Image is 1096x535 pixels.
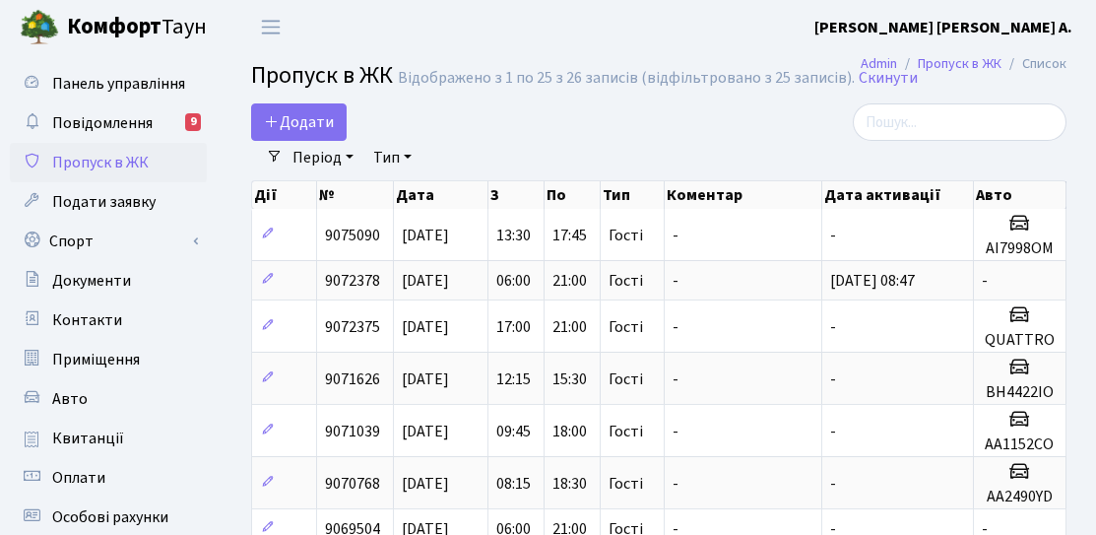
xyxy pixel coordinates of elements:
span: 06:00 [496,270,531,292]
th: Коментар [665,181,823,209]
img: logo.png [20,8,59,47]
a: Квитанції [10,419,207,458]
a: [PERSON_NAME] [PERSON_NAME] А. [814,16,1072,39]
a: Додати [251,103,347,141]
span: Додати [264,111,334,133]
nav: breadcrumb [831,43,1096,85]
span: Оплати [52,467,105,489]
a: Контакти [10,301,207,340]
span: Квитанції [52,428,124,449]
span: 15:30 [552,368,587,390]
span: Приміщення [52,349,140,370]
span: [DATE] [402,225,449,246]
div: 9 [185,113,201,131]
span: [DATE] [402,270,449,292]
a: Пропуск в ЖК [918,53,1001,74]
span: 9071626 [325,368,380,390]
span: Пропуск в ЖК [52,152,149,173]
th: По [545,181,601,209]
span: - [673,270,678,292]
span: Контакти [52,309,122,331]
span: 17:00 [496,316,531,338]
input: Пошук... [853,103,1066,141]
th: № [317,181,395,209]
span: Гості [609,371,643,387]
span: 08:15 [496,473,531,495]
a: Період [285,141,361,174]
a: Тип [365,141,419,174]
span: 9072375 [325,316,380,338]
button: Переключити навігацію [246,11,295,43]
a: Повідомлення9 [10,103,207,143]
span: [DATE] [402,316,449,338]
span: Панель управління [52,73,185,95]
a: Подати заявку [10,182,207,222]
th: Тип [601,181,665,209]
span: Повідомлення [52,112,153,134]
span: Таун [67,11,207,44]
span: [DATE] [402,368,449,390]
span: Гості [609,273,643,289]
span: Гості [609,476,643,492]
h5: АА1152СО [982,435,1058,454]
b: [PERSON_NAME] [PERSON_NAME] А. [814,17,1072,38]
a: Приміщення [10,340,207,379]
span: Особові рахунки [52,506,168,528]
span: - [673,316,678,338]
span: - [830,316,836,338]
span: 17:45 [552,225,587,246]
span: 13:30 [496,225,531,246]
span: Документи [52,270,131,292]
th: З [488,181,545,209]
span: - [673,421,678,442]
a: Спорт [10,222,207,261]
span: Пропуск в ЖК [251,58,393,93]
h5: АА2490YD [982,488,1058,506]
span: 12:15 [496,368,531,390]
span: - [982,270,988,292]
li: Список [1001,53,1066,75]
a: Пропуск в ЖК [10,143,207,182]
span: - [830,368,836,390]
span: [DATE] [402,421,449,442]
span: - [673,368,678,390]
span: - [830,421,836,442]
div: Відображено з 1 по 25 з 26 записів (відфільтровано з 25 записів). [398,69,855,88]
a: Скинути [859,69,918,88]
span: Гості [609,424,643,439]
a: Авто [10,379,207,419]
span: - [673,225,678,246]
span: [DATE] 08:47 [830,270,915,292]
span: Подати заявку [52,191,156,213]
span: 21:00 [552,316,587,338]
th: Дата [394,181,488,209]
span: [DATE] [402,473,449,495]
h5: QUATTRO [982,331,1058,350]
b: Комфорт [67,11,161,42]
span: - [830,225,836,246]
span: 9072378 [325,270,380,292]
a: Admin [861,53,897,74]
a: Панель управління [10,64,207,103]
th: Авто [974,181,1066,209]
span: 18:00 [552,421,587,442]
span: 21:00 [552,270,587,292]
span: - [830,473,836,495]
span: - [673,473,678,495]
th: Дата активації [822,181,974,209]
span: 18:30 [552,473,587,495]
a: Оплати [10,458,207,498]
th: Дії [252,181,317,209]
span: 9075090 [325,225,380,246]
h5: АІ7998ОМ [982,239,1058,258]
span: 09:45 [496,421,531,442]
span: Гості [609,319,643,335]
a: Документи [10,261,207,301]
h5: ВН4422ІО [982,383,1058,402]
span: 9070768 [325,473,380,495]
span: Авто [52,388,88,410]
span: Гості [609,228,643,243]
span: 9071039 [325,421,380,442]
